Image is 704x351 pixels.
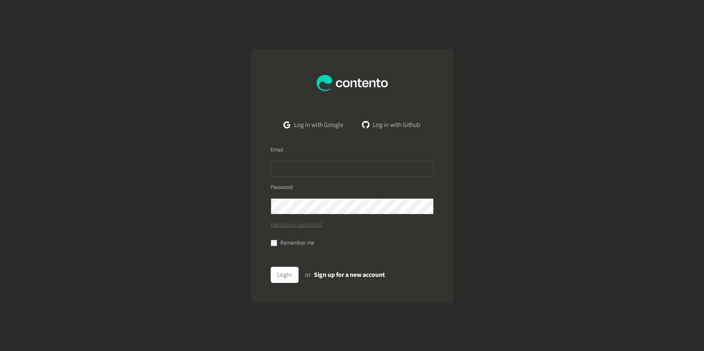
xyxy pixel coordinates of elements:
label: Email [271,146,283,154]
a: Log in with Github [356,117,427,133]
label: Remember me [280,239,314,247]
a: Log in with Google [277,117,349,133]
span: or [305,270,311,279]
button: Login [271,267,299,283]
a: Forgot your password? [271,221,322,229]
label: Password [271,183,293,192]
a: Sign up for a new account [314,270,385,279]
